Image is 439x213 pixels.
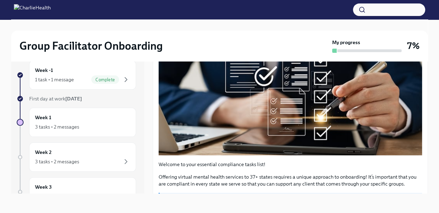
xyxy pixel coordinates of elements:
[29,96,82,102] span: First day at work
[17,60,136,90] a: Week -11 task • 1 messageComplete
[332,39,360,46] strong: My progress
[159,173,422,187] p: Offering virtual mental health services to 37+ states requires a unique approach to onboarding! I...
[65,96,82,102] strong: [DATE]
[14,4,51,15] img: CharlieHealth
[407,40,420,52] h3: 7%
[35,66,53,74] h6: Week -1
[35,148,52,156] h6: Week 2
[35,114,51,121] h6: Week 1
[91,77,119,82] span: Complete
[159,18,422,155] button: Zoom image
[35,158,79,165] div: 3 tasks • 2 messages
[35,183,52,191] h6: Week 3
[17,177,136,206] a: Week 34 tasks • 1 message
[159,161,422,168] p: Welcome to your essential compliance tasks list!
[19,39,163,53] h2: Group Facilitator Onboarding
[17,108,136,137] a: Week 13 tasks • 2 messages
[35,123,79,130] div: 3 tasks • 2 messages
[35,193,77,200] div: 4 tasks • 1 message
[35,76,74,83] div: 1 task • 1 message
[17,95,136,102] a: First day at work[DATE]
[17,142,136,172] a: Week 23 tasks • 2 messages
